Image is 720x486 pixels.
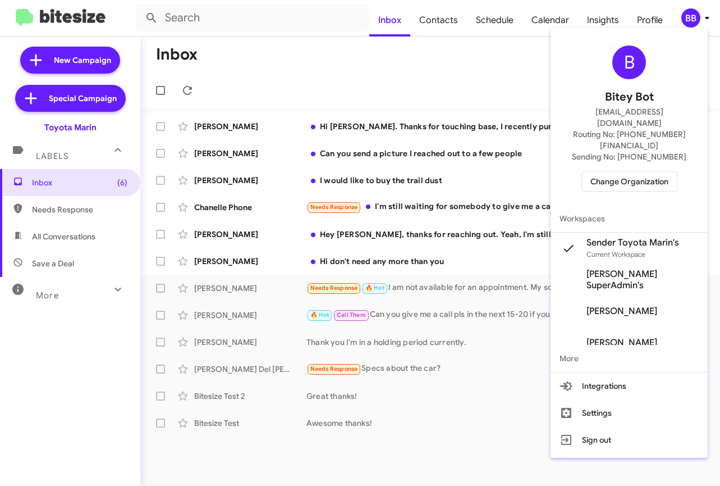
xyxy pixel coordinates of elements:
[586,250,645,258] span: Current Workspace
[605,88,654,106] span: Bitey Bot
[572,151,686,162] span: Sending No: [PHONE_NUMBER]
[590,172,668,191] span: Change Organization
[551,399,708,426] button: Settings
[564,106,694,129] span: [EMAIL_ADDRESS][DOMAIN_NAME]
[612,46,646,79] div: B
[551,373,708,399] button: Integrations
[564,129,694,151] span: Routing No: [PHONE_NUMBER][FINANCIAL_ID]
[551,426,708,453] button: Sign out
[551,345,708,372] span: More
[586,269,699,291] span: [PERSON_NAME] SuperAdmin's
[586,306,657,317] span: [PERSON_NAME]
[586,337,657,348] span: [PERSON_NAME]
[586,237,679,248] span: Sender Toyota Marin's
[581,171,677,192] button: Change Organization
[551,205,708,232] span: Workspaces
